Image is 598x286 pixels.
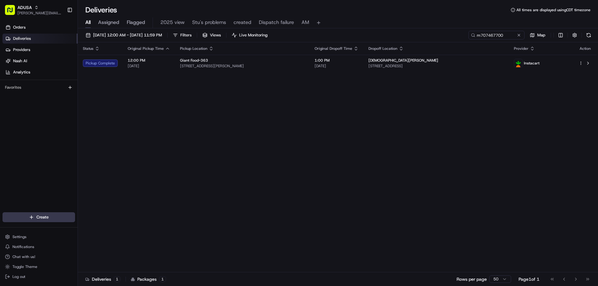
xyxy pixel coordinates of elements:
span: [DATE] [315,63,358,68]
button: Refresh [584,31,593,40]
span: [DATE] 12:00 AM - [DATE] 11:59 PM [93,32,162,38]
button: ADUSA [17,4,32,11]
span: Log out [12,274,25,279]
span: 1:00 PM [315,58,358,63]
span: Provider [514,46,529,51]
img: profile_instacart_ahold_partner.png [514,59,522,67]
div: Favorites [2,82,75,92]
span: Giant Food-363 [180,58,208,63]
span: 2025 view [160,19,185,26]
span: Instacart [524,61,539,66]
div: Page 1 of 1 [519,276,539,282]
span: Filters [180,32,192,38]
button: Log out [2,272,75,281]
a: Providers [2,45,78,55]
a: Deliveries [2,34,78,44]
input: Type to search [468,31,524,40]
span: 12:00 PM [128,58,170,63]
span: Status [83,46,93,51]
div: 1 [114,276,121,282]
a: Orders [2,22,78,32]
span: [STREET_ADDRESS][PERSON_NAME] [180,63,305,68]
button: Filters [170,31,194,40]
span: Settings [12,234,26,239]
button: ADUSA[PERSON_NAME][EMAIL_ADDRESS][PERSON_NAME][DOMAIN_NAME] [2,2,64,17]
span: Providers [13,47,30,53]
button: Notifications [2,242,75,251]
span: Assigned [98,19,119,26]
span: created [234,19,251,26]
div: 1 [159,276,166,282]
div: Action [579,46,592,51]
button: Chat with us! [2,252,75,261]
span: Nash AI [13,58,27,64]
h1: Deliveries [85,5,117,15]
span: Chat with us! [12,254,35,259]
button: Toggle Theme [2,262,75,271]
span: Analytics [13,69,30,75]
span: Views [210,32,221,38]
span: Dispatch failure [259,19,294,26]
span: Orders [13,25,26,30]
button: Views [200,31,224,40]
span: Flagged [127,19,145,26]
span: Original Dropoff Time [315,46,352,51]
div: Packages [131,276,166,282]
span: [DATE] [128,63,170,68]
span: Live Monitoring [239,32,268,38]
button: [PERSON_NAME][EMAIL_ADDRESS][PERSON_NAME][DOMAIN_NAME] [17,11,62,16]
button: Map [527,31,548,40]
button: Live Monitoring [229,31,270,40]
p: Rows per page [457,276,487,282]
span: Create [36,214,49,220]
span: Pickup Location [180,46,207,51]
span: Toggle Theme [12,264,37,269]
span: Stu's problems [192,19,226,26]
span: All times are displayed using CDT timezone [516,7,591,12]
span: All [85,19,91,26]
span: [STREET_ADDRESS] [368,63,504,68]
span: Notifications [12,244,34,249]
button: [DATE] 12:00 AM - [DATE] 11:59 PM [83,31,165,40]
span: AM [301,19,309,26]
span: Dropoff Location [368,46,397,51]
span: [DEMOGRAPHIC_DATA][PERSON_NAME] [368,58,438,63]
span: Original Pickup Time [128,46,164,51]
button: Create [2,212,75,222]
button: Settings [2,232,75,241]
span: Map [537,32,545,38]
span: Deliveries [13,36,31,41]
a: Nash AI [2,56,78,66]
div: Deliveries [85,276,121,282]
a: Analytics [2,67,78,77]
